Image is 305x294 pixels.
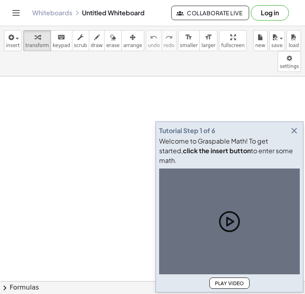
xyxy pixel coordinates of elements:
[255,43,265,48] span: new
[51,30,72,51] button: keyboardkeypad
[23,30,51,51] button: transform
[4,30,22,51] button: insert
[183,146,251,155] b: click the insert button
[199,30,217,51] button: format_sizelarger
[280,64,299,69] span: settings
[162,30,176,51] button: redoredo
[6,43,20,48] span: insert
[178,30,200,51] button: format_sizesmaller
[146,30,162,51] button: undoundo
[121,30,144,51] button: arrange
[32,9,72,17] a: Whiteboards
[287,30,301,51] button: load
[201,43,215,48] span: larger
[25,43,49,48] span: transform
[219,30,246,51] button: fullscreen
[278,51,301,72] button: settings
[253,30,268,51] button: new
[205,33,212,42] i: format_size
[269,30,285,51] button: save
[209,278,250,289] button: Play Video
[221,43,244,48] span: fullscreen
[148,43,160,48] span: undo
[106,43,119,48] span: erase
[10,6,23,19] button: Toggle navigation
[123,43,142,48] span: arrange
[159,126,215,136] div: Tutorial Step 1 of 6
[180,43,198,48] span: smaller
[150,33,158,42] i: undo
[178,9,242,16] span: Collaborate Live
[57,33,65,42] i: keyboard
[251,5,289,21] button: Log in
[171,6,249,20] button: Collaborate Live
[215,280,244,286] span: Play Video
[74,43,87,48] span: scrub
[159,136,300,165] div: Welcome to Graspable Math! To get started, to enter some math.
[89,30,105,51] button: draw
[185,33,192,42] i: format_size
[104,30,121,51] button: erase
[165,33,173,42] i: redo
[91,43,103,48] span: draw
[164,43,174,48] span: redo
[53,43,70,48] span: keypad
[271,43,282,48] span: save
[72,30,89,51] button: scrub
[289,43,299,48] span: load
